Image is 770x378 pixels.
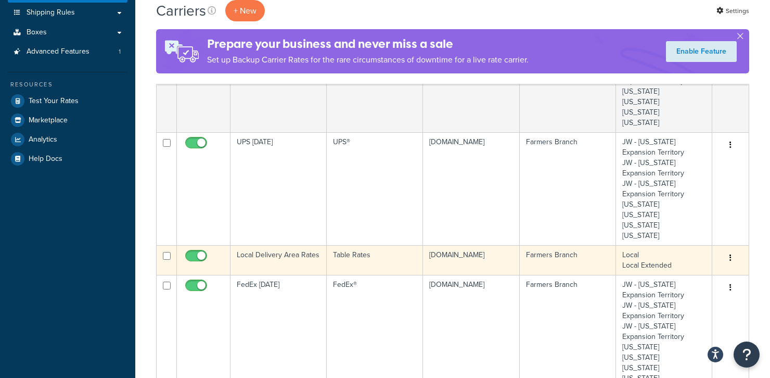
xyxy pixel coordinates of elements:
[8,42,127,61] li: Advanced Features
[27,28,47,37] span: Boxes
[8,23,127,42] a: Boxes
[423,245,519,275] td: [DOMAIN_NAME]
[230,245,327,275] td: Local Delivery Area Rates
[716,4,749,18] a: Settings
[423,132,519,245] td: [DOMAIN_NAME]
[27,47,89,56] span: Advanced Features
[616,245,712,275] td: Local Local Extended
[734,342,760,368] button: Open Resource Center
[8,92,127,110] a: Test Your Rates
[8,42,127,61] a: Advanced Features 1
[230,132,327,245] td: UPS [DATE]
[29,135,57,144] span: Analytics
[29,97,79,106] span: Test Your Rates
[520,132,616,245] td: Farmers Branch
[520,245,616,275] td: Farmers Branch
[207,53,529,67] p: Set up Backup Carrier Rates for the rare circumstances of downtime for a live rate carrier.
[8,149,127,168] a: Help Docs
[156,29,207,73] img: ad-rules-rateshop-fe6ec290ccb7230408bd80ed9643f0289d75e0ffd9eb532fc0e269fcd187b520.png
[29,116,68,125] span: Marketplace
[207,35,529,53] h4: Prepare your business and never miss a sale
[327,245,423,275] td: Table Rates
[327,132,423,245] td: UPS®
[8,111,127,130] a: Marketplace
[8,130,127,149] a: Analytics
[616,132,712,245] td: JW - [US_STATE] Expansion Territory JW - [US_STATE] Expansion Territory JW - [US_STATE] Expansion...
[29,155,62,163] span: Help Docs
[8,80,127,89] div: Resources
[119,47,121,56] span: 1
[27,8,75,17] span: Shipping Rules
[8,3,127,22] a: Shipping Rules
[156,1,206,21] h1: Carriers
[666,41,737,62] a: Enable Feature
